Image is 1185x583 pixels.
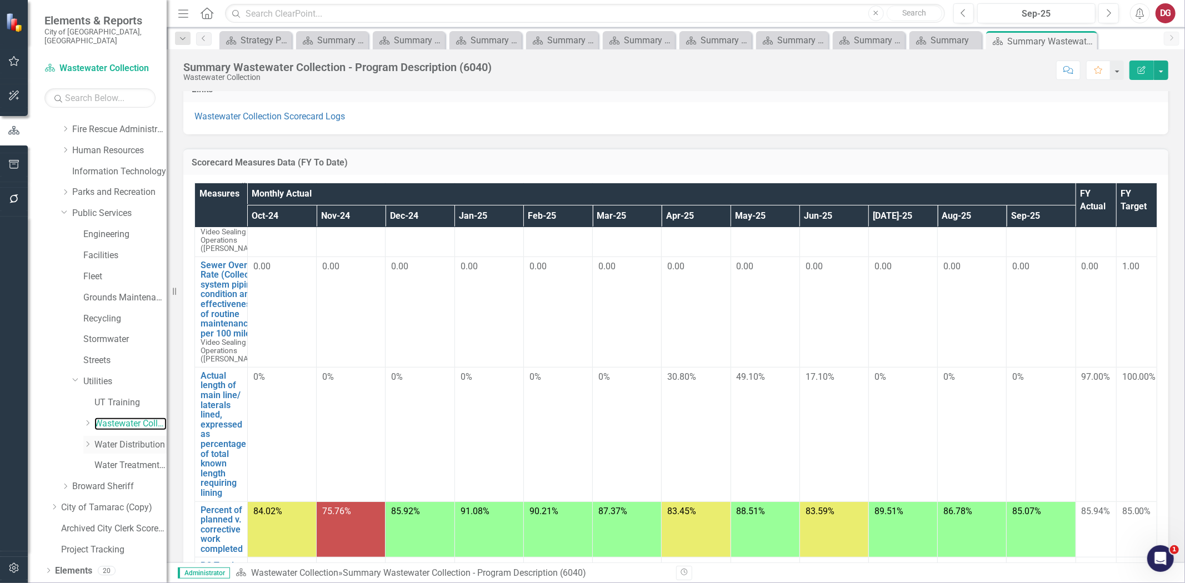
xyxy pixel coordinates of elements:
[529,371,541,382] span: 0%
[201,260,264,339] a: Sewer Overflow Rate (Collection system piping condition and effectiveness of routine maintenance)...
[83,313,167,325] a: Recycling
[777,33,826,47] div: Summary Public Services/Streets - Program Description (5020)
[529,506,558,516] span: 90.21%
[874,561,925,572] span: 6,059,274.19
[201,505,243,554] a: Percent of planned v. corrective work completed
[737,371,766,382] span: 49.10%
[83,333,167,346] a: Stormwater
[195,501,248,557] td: Double-Click to Edit Right Click for Context Menu
[72,480,167,493] a: Broward Sheriff
[253,506,282,516] span: 84.02%
[606,33,672,47] a: Summary Public Services/Operations - Program Description (5005)
[94,439,167,451] a: Water Distribution
[83,228,167,241] a: Engineering
[241,33,289,47] div: Strategy Page
[225,4,945,23] input: Search ClearPoint...
[667,506,696,516] span: 83.45%
[1082,561,1132,572] span: 6,198,135.35
[299,33,366,47] a: Summary Public Services Engineering - Program Description (5002/6002)
[471,33,519,47] div: Summary Public Services/Fleet Management (5080)
[1012,506,1041,516] span: 85.07%
[667,371,696,382] span: 30.80%
[83,249,167,262] a: Facilities
[1082,261,1099,272] span: 0.00
[391,261,408,272] span: 0.00
[72,144,167,157] a: Human Resources
[943,371,955,382] span: 0%
[98,566,116,575] div: 20
[178,567,230,579] span: Administrator
[1082,506,1111,516] span: 85.94%
[461,371,472,382] span: 0%
[461,261,478,272] span: 0.00
[912,33,979,47] a: Summary
[55,565,92,577] a: Elements
[94,418,167,430] a: Wastewater Collection
[598,561,649,572] span: 6,217,873.25
[236,567,668,580] div: »
[461,506,489,516] span: 91.08%
[1122,371,1156,382] span: 100.00%
[72,165,167,178] a: Information Technology
[598,506,627,516] span: 87.37%
[195,257,248,367] td: Double-Click to Edit Right Click for Context Menu
[6,12,25,32] img: ClearPoint Strategy
[452,33,519,47] a: Summary Public Services/Fleet Management (5080)
[83,354,167,367] a: Streets
[72,123,167,136] a: Fire Rescue Administration
[624,33,672,47] div: Summary Public Services/Operations - Program Description (5005)
[1147,545,1174,572] iframe: Intercom live chat
[391,561,442,572] span: 6,263,864.52
[183,73,492,82] div: Wastewater Collection
[322,371,334,382] span: 0%
[667,561,718,572] span: 6,057,648.94
[195,204,248,257] td: Double-Click to Edit Right Click for Context Menu
[61,544,167,556] a: Project Tracking
[201,227,264,253] span: Video Sealing Operations ([PERSON_NAME])
[94,396,167,409] a: UT Training
[806,261,823,272] span: 0.00
[529,33,596,47] a: Summary Public Services/Grounds Maintenance - Program Description (5090)
[806,506,834,516] span: 83.59%
[83,270,167,283] a: Fleet
[461,561,511,572] span: 6,568,252.38
[44,14,156,27] span: Elements & Reports
[201,338,264,363] span: Video Sealing Operations ([PERSON_NAME])
[192,158,1160,168] h3: Scorecard Measures Data (FY To Date)
[183,61,492,73] div: Summary Wastewater Collection - Program Description (6040)
[1012,371,1024,382] span: 0%
[72,186,167,199] a: Parks and Recreation
[874,261,892,272] span: 0.00
[547,33,596,47] div: Summary Public Services/Grounds Maintenance - Program Description (5090)
[322,261,339,272] span: 0.00
[943,561,994,572] span: 6,238,851.61
[222,33,289,47] a: Strategy Page
[44,88,156,108] input: Search Below...
[195,367,248,501] td: Double-Click to Edit Right Click for Context Menu
[61,501,167,514] a: City of Tamarac (Copy)
[931,33,979,47] div: Summary
[737,506,766,516] span: 88.51%
[759,33,826,47] a: Summary Public Services/Streets - Program Description (5020)
[737,561,787,572] span: 5,923,894.05
[322,561,373,572] span: 6,452,765.52
[44,27,156,46] small: City of [GEOGRAPHIC_DATA], [GEOGRAPHIC_DATA]
[83,291,167,304] a: Grounds Maintenance
[737,261,754,272] span: 0.00
[322,506,351,516] span: 75.76%
[394,33,442,47] div: Summary Public Services/Facility Management - Program Description (5040)
[598,371,610,382] span: 0%
[981,7,1092,21] div: Sep-25
[943,261,961,272] span: 0.00
[874,371,886,382] span: 0%
[376,33,442,47] a: Summary Public Services/Facility Management - Program Description (5040)
[1082,371,1111,382] span: 97.00%
[391,371,403,382] span: 0%
[194,111,345,122] a: Wastewater Collection Scorecard Logs
[1122,261,1139,272] span: 1.00
[1170,545,1179,554] span: 1
[94,459,167,472] a: Water Treatment Plant
[598,261,616,272] span: 0.00
[251,567,338,578] a: Wastewater Collection
[253,371,265,382] span: 0%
